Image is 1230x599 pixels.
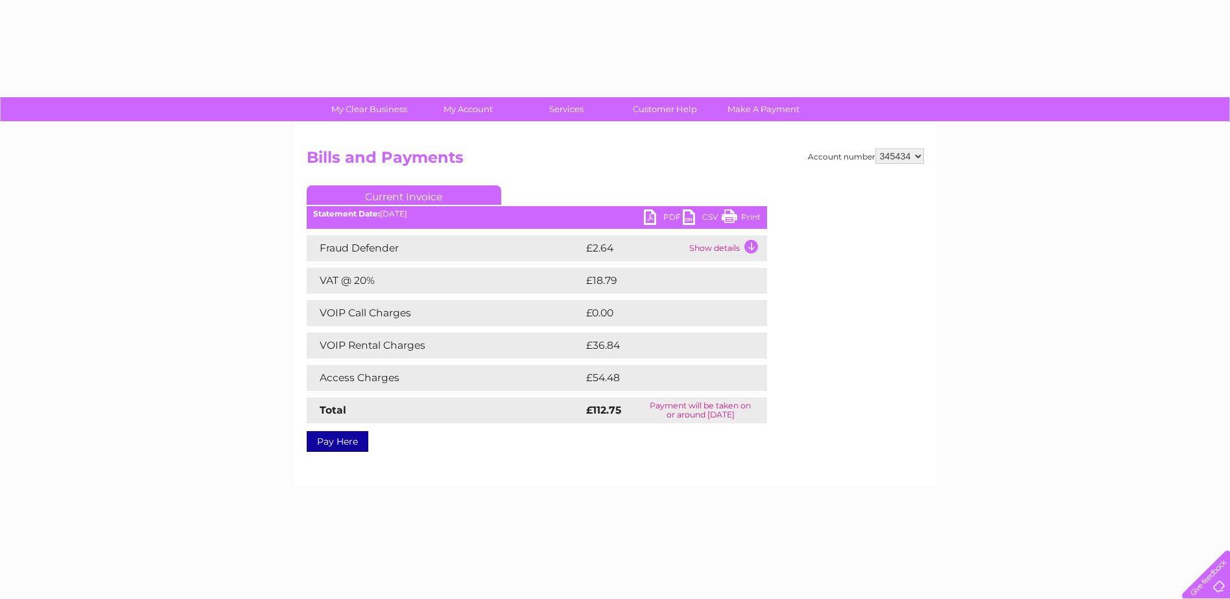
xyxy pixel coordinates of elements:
b: Statement Date: [313,209,380,218]
h2: Bills and Payments [307,148,924,173]
td: VOIP Rental Charges [307,333,583,358]
td: VAT @ 20% [307,268,583,294]
td: £18.79 [583,268,740,294]
a: Customer Help [611,97,718,121]
a: My Clear Business [316,97,423,121]
a: Pay Here [307,431,368,452]
a: My Account [414,97,521,121]
a: Make A Payment [710,97,817,121]
td: £54.48 [583,365,742,391]
td: VOIP Call Charges [307,300,583,326]
td: £0.00 [583,300,737,326]
td: Show details [686,235,767,261]
strong: Total [320,404,346,416]
strong: £112.75 [586,404,621,416]
td: £2.64 [583,235,686,261]
div: Account number [808,148,924,164]
td: Payment will be taken on or around [DATE] [634,397,767,423]
a: PDF [644,209,683,228]
a: Print [722,209,761,228]
a: Current Invoice [307,185,501,205]
a: Services [513,97,620,121]
td: Fraud Defender [307,235,583,261]
a: CSV [683,209,722,228]
td: £36.84 [583,333,742,358]
td: Access Charges [307,365,583,391]
div: [DATE] [307,209,767,218]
